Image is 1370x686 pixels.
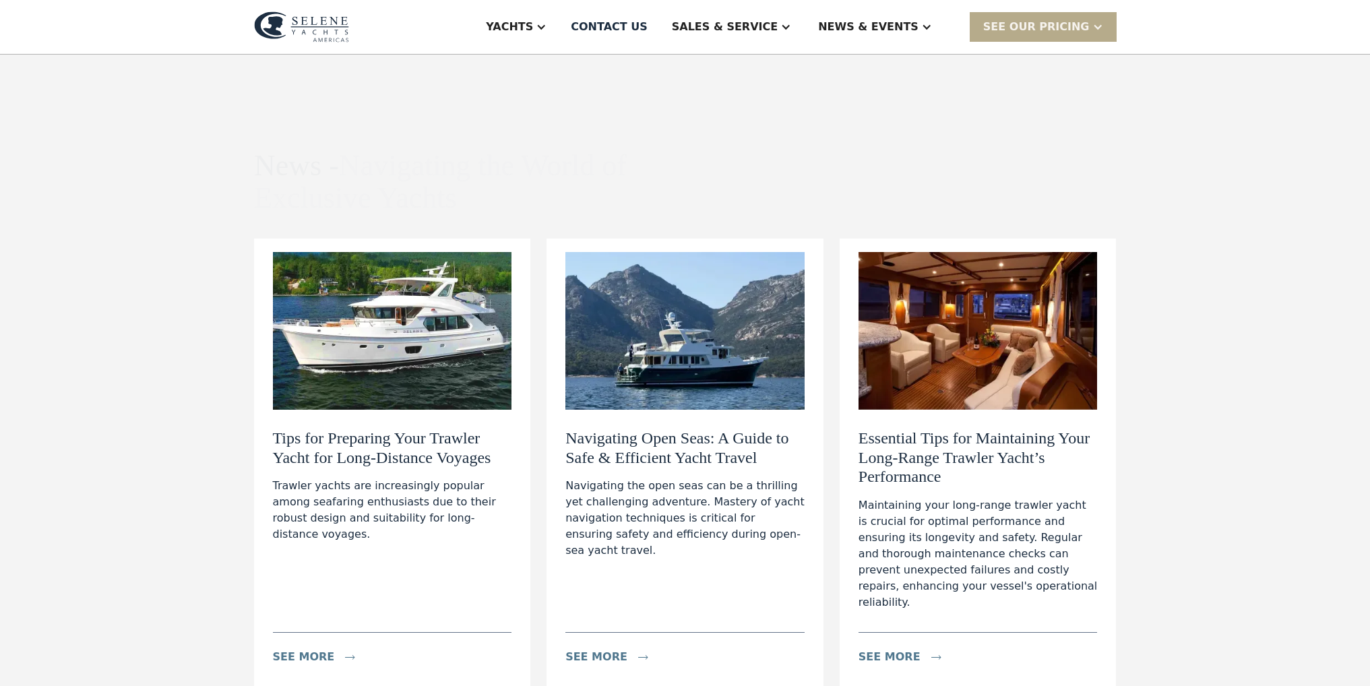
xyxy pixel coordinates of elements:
h2: Tips for Preparing Your Trawler Yacht for Long-Distance Voyages [273,429,512,468]
div: see more [565,649,627,665]
img: icon [345,655,355,660]
div: Contact US [571,19,648,35]
div: News & EVENTS [818,19,918,35]
img: icon [931,655,941,660]
span: Navigating the World of Exclusive Yachts [254,149,627,214]
div: SEE Our Pricing [970,12,1117,41]
div: Maintaining your long-range trawler yacht is crucial for optimal performance and ensuring its lon... [859,497,1098,611]
div: SEE Our Pricing [983,19,1090,35]
div: Navigating the open seas can be a thrilling yet challenging adventure. Mastery of yacht navigatio... [565,478,805,559]
div: Yachts [486,19,533,35]
img: icon [638,655,648,660]
div: Trawler yachts are increasingly popular among seafaring enthusiasts due to their robust design an... [273,478,512,542]
div: see more [273,649,335,665]
h2: Essential Tips for Maintaining Your Long-Range Trawler Yacht’s Performance [859,429,1098,487]
h1: News - [254,150,644,215]
div: Sales & Service [672,19,778,35]
h2: Navigating Open Seas: A Guide to Safe & Efficient Yacht Travel [565,429,805,468]
img: logo [254,11,349,42]
div: see more [859,649,921,665]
